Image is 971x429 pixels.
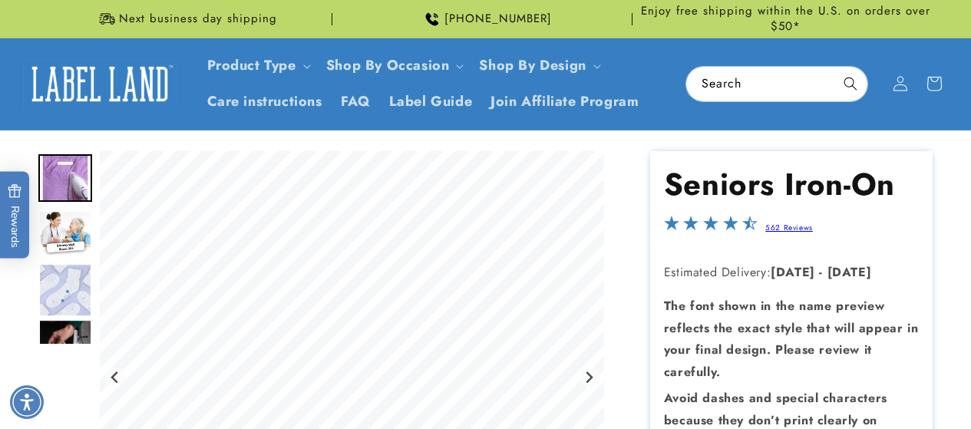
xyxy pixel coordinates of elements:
div: Go to slide 3 [38,263,92,317]
img: Nurse with an elderly woman and an iron on label [38,210,92,258]
img: Iron on name label being ironed to shirt [38,154,92,202]
span: Enjoy free shipping within the U.S. on orders over $50* [639,4,933,34]
strong: - [819,263,823,281]
span: FAQ [341,93,371,111]
span: [PHONE_NUMBER] [444,12,552,27]
div: Go to slide 1 [38,151,92,205]
strong: The font shown in the name preview reflects the exact style that will appear in your final design... [664,297,918,381]
button: Next slide [579,367,599,388]
img: Label Land [23,60,177,107]
span: Label Guide [389,93,473,111]
a: Label Guide [380,84,482,120]
span: 4.4-star overall rating [664,219,758,237]
h1: Seniors Iron-On [664,164,920,204]
span: Join Affiliate Program [490,93,639,111]
a: FAQ [332,84,380,120]
div: Accessibility Menu [10,385,44,419]
a: 562 Reviews - open in a new tab [765,222,813,233]
iframe: Gorgias Floating Chat [649,357,956,414]
summary: Shop By Design [470,48,606,84]
a: Join Affiliate Program [481,84,648,120]
a: Product Type [207,55,296,75]
button: Search [834,67,867,101]
div: Go to slide 4 [38,319,92,373]
span: Next business day shipping [119,12,277,27]
span: Care instructions [207,93,322,111]
a: cart [917,67,951,101]
div: Go to slide 2 [38,207,92,261]
span: Rewards [8,183,22,247]
a: Care instructions [198,84,332,120]
strong: [DATE] [771,263,815,281]
button: Go to last slide [105,367,126,388]
a: Account [883,67,917,101]
span: Shop By Occasion [326,57,450,74]
summary: Shop By Occasion [317,48,471,84]
p: Estimated Delivery: [664,262,920,284]
a: Label Land [18,54,183,114]
a: Shop By Design [479,55,586,75]
summary: Product Type [198,48,317,84]
strong: [DATE] [827,263,872,281]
